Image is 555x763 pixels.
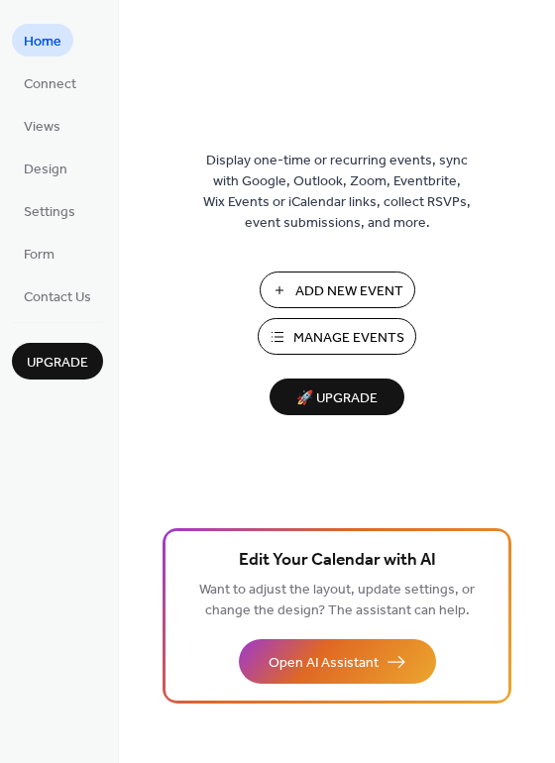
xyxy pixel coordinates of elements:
[24,160,67,180] span: Design
[12,66,88,99] a: Connect
[239,547,436,575] span: Edit Your Calendar with AI
[199,577,475,624] span: Want to adjust the layout, update settings, or change the design? The assistant can help.
[258,318,416,355] button: Manage Events
[24,202,75,223] span: Settings
[12,237,66,270] a: Form
[270,379,404,415] button: 🚀 Upgrade
[239,639,436,684] button: Open AI Assistant
[24,287,91,308] span: Contact Us
[269,653,379,674] span: Open AI Assistant
[12,24,73,56] a: Home
[24,74,76,95] span: Connect
[293,328,404,349] span: Manage Events
[203,151,471,234] span: Display one-time or recurring events, sync with Google, Outlook, Zoom, Eventbrite, Wix Events or ...
[24,245,55,266] span: Form
[12,152,79,184] a: Design
[12,279,103,312] a: Contact Us
[27,353,88,374] span: Upgrade
[295,281,403,302] span: Add New Event
[12,194,87,227] a: Settings
[12,343,103,380] button: Upgrade
[260,272,415,308] button: Add New Event
[12,109,72,142] a: Views
[24,32,61,53] span: Home
[281,385,392,412] span: 🚀 Upgrade
[24,117,60,138] span: Views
